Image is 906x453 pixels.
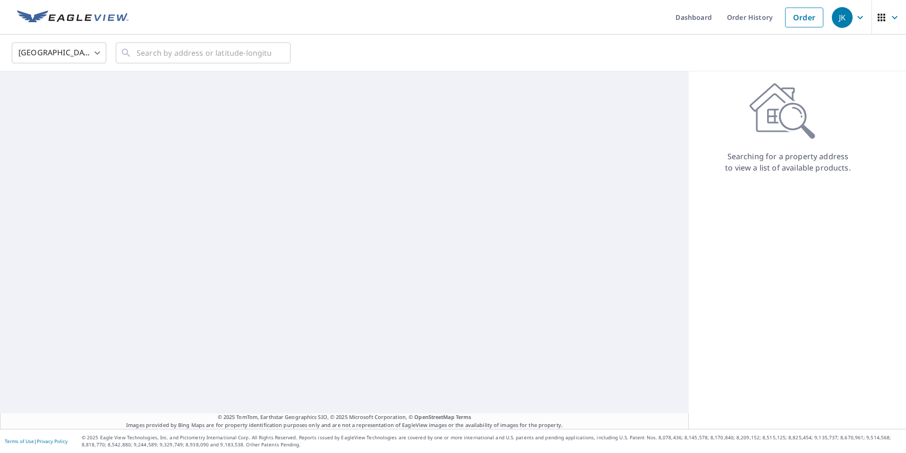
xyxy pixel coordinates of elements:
[17,10,128,25] img: EV Logo
[832,7,853,28] div: JK
[785,8,823,27] a: Order
[5,438,68,444] p: |
[456,413,471,420] a: Terms
[5,438,34,444] a: Terms of Use
[37,438,68,444] a: Privacy Policy
[137,40,271,66] input: Search by address or latitude-longitude
[12,40,106,66] div: [GEOGRAPHIC_DATA]
[414,413,454,420] a: OpenStreetMap
[725,151,851,173] p: Searching for a property address to view a list of available products.
[218,413,471,421] span: © 2025 TomTom, Earthstar Geographics SIO, © 2025 Microsoft Corporation, ©
[82,434,901,448] p: © 2025 Eagle View Technologies, Inc. and Pictometry International Corp. All Rights Reserved. Repo...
